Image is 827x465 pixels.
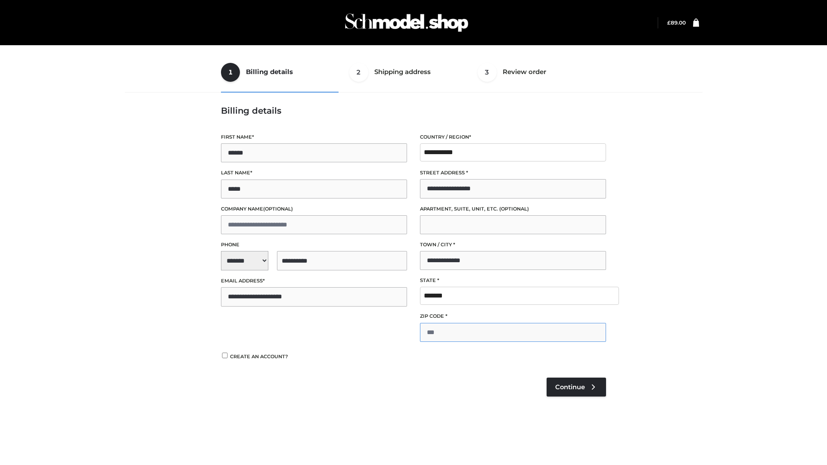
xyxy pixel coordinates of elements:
label: First name [221,133,407,141]
h3: Billing details [221,105,606,116]
input: Create an account? [221,353,229,358]
label: Company name [221,205,407,213]
label: ZIP Code [420,312,606,320]
span: Create an account? [230,353,288,360]
label: State [420,276,606,285]
label: Email address [221,277,407,285]
a: £89.00 [667,19,686,26]
span: (optional) [499,206,529,212]
label: Last name [221,169,407,177]
label: Town / City [420,241,606,249]
label: Phone [221,241,407,249]
span: Continue [555,383,585,391]
a: Continue [547,378,606,397]
span: £ [667,19,671,26]
bdi: 89.00 [667,19,686,26]
img: Schmodel Admin 964 [342,6,471,40]
span: (optional) [263,206,293,212]
label: Country / Region [420,133,606,141]
label: Street address [420,169,606,177]
label: Apartment, suite, unit, etc. [420,205,606,213]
